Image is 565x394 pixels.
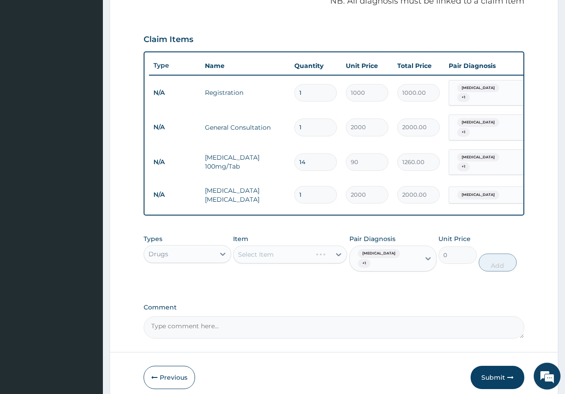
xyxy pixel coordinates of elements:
[144,366,195,389] button: Previous
[457,93,470,102] span: + 1
[457,128,470,137] span: + 1
[457,162,470,171] span: + 1
[200,148,290,175] td: [MEDICAL_DATA] 100mg/Tab
[200,182,290,208] td: [MEDICAL_DATA] [MEDICAL_DATA]
[457,118,499,127] span: [MEDICAL_DATA]
[147,4,168,26] div: Minimize live chat window
[457,153,499,162] span: [MEDICAL_DATA]
[60,50,164,62] div: Chat with us now
[200,84,290,102] td: Registration
[52,113,123,203] span: We're online!
[149,119,200,136] td: N/A
[444,57,543,75] th: Pair Diagnosis
[200,119,290,136] td: General Consultation
[457,84,499,93] span: [MEDICAL_DATA]
[4,244,170,275] textarea: Type your message and hit 'Enter'
[290,57,341,75] th: Quantity
[144,235,162,243] label: Types
[341,57,393,75] th: Unit Price
[349,234,395,243] label: Pair Diagnosis
[149,154,200,170] td: N/A
[358,249,400,258] span: [MEDICAL_DATA]
[200,57,290,75] th: Name
[457,191,499,199] span: [MEDICAL_DATA]
[30,45,50,67] img: d_794563401_company_1708531726252_794563401
[233,234,248,243] label: Item
[479,254,517,271] button: Add
[358,259,370,268] span: + 1
[10,49,23,63] div: Navigation go back
[438,234,471,243] label: Unit Price
[149,186,200,203] td: N/A
[149,85,200,101] td: N/A
[149,57,200,74] th: Type
[149,250,168,258] div: Drugs
[393,57,444,75] th: Total Price
[144,35,193,45] h3: Claim Items
[471,366,524,389] button: Submit
[144,304,524,311] label: Comment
